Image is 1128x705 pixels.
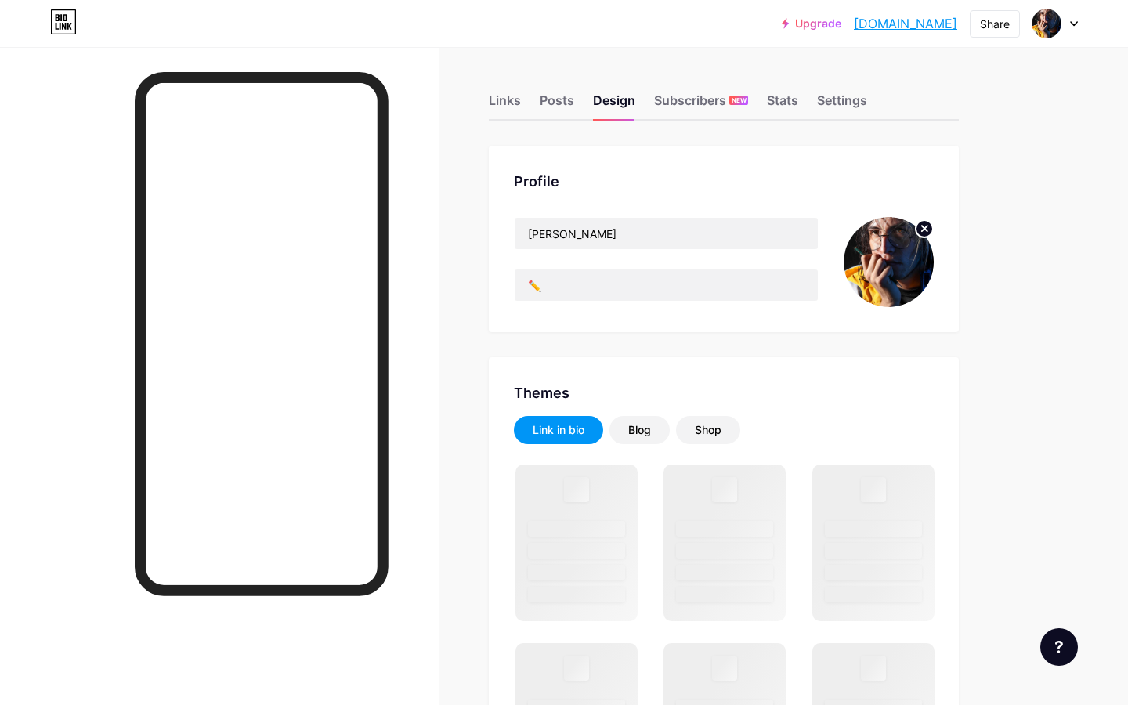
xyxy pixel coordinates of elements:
[515,218,818,249] input: Name
[732,96,747,105] span: NEW
[844,217,934,307] img: IRVING ALAING
[514,171,934,192] div: Profile
[767,91,798,119] div: Stats
[980,16,1010,32] div: Share
[854,14,957,33] a: [DOMAIN_NAME]
[1032,9,1061,38] img: IRVING ALAING
[695,422,721,438] div: Shop
[593,91,635,119] div: Design
[514,382,934,403] div: Themes
[515,269,818,301] input: Bio
[782,17,841,30] a: Upgrade
[540,91,574,119] div: Posts
[628,422,651,438] div: Blog
[654,91,748,119] div: Subscribers
[489,91,521,119] div: Links
[533,422,584,438] div: Link in bio
[817,91,867,119] div: Settings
